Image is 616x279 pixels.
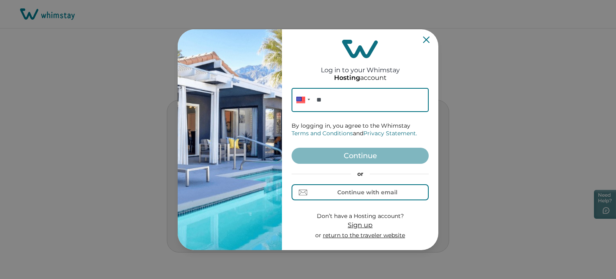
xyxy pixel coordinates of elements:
[292,122,429,138] p: By logging in, you agree to the Whimstay and
[292,148,429,164] button: Continue
[323,232,405,239] a: return to the traveler website
[363,130,417,137] a: Privacy Statement.
[423,37,430,43] button: Close
[321,58,400,74] h2: Log in to your Whimstay
[292,88,312,112] div: United States: + 1
[315,232,405,240] p: or
[292,170,429,178] p: or
[334,74,387,82] p: account
[348,221,373,229] span: Sign up
[337,189,397,196] div: Continue with email
[334,74,360,82] p: Hosting
[292,184,429,200] button: Continue with email
[342,40,378,58] img: login-logo
[178,29,282,250] img: auth-banner
[292,130,353,137] a: Terms and Conditions
[315,212,405,220] p: Don’t have a Hosting account?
